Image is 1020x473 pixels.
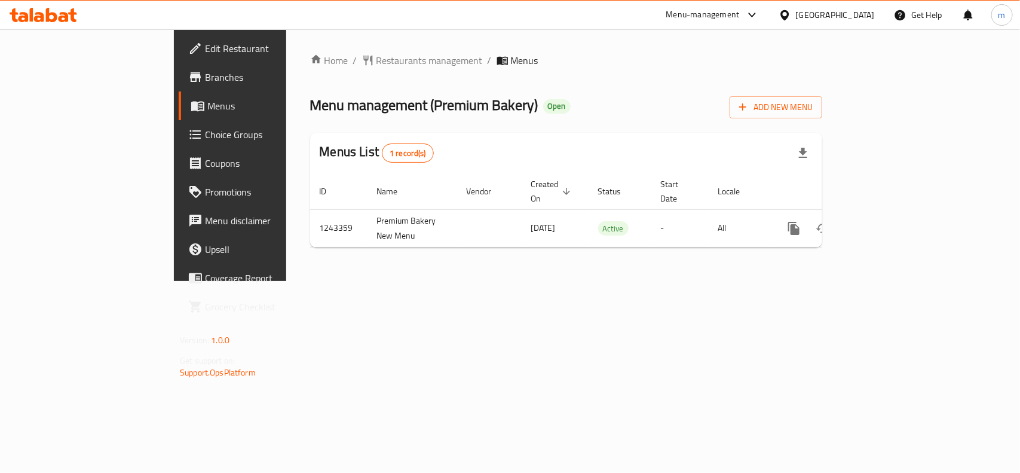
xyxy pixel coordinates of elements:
[179,120,344,149] a: Choice Groups
[179,264,344,292] a: Coverage Report
[211,332,229,348] span: 1.0.0
[739,100,813,115] span: Add New Menu
[205,300,335,314] span: Grocery Checklist
[205,156,335,170] span: Coupons
[543,101,571,111] span: Open
[531,177,574,206] span: Created On
[998,8,1006,22] span: m
[310,53,822,68] nav: breadcrumb
[205,213,335,228] span: Menu disclaimer
[796,8,875,22] div: [GEOGRAPHIC_DATA]
[543,99,571,114] div: Open
[531,220,556,236] span: [DATE]
[718,184,756,199] span: Locale
[770,173,904,210] th: Actions
[377,184,413,199] span: Name
[467,184,507,199] span: Vendor
[362,53,483,68] a: Restaurants management
[180,353,235,368] span: Get support on:
[179,149,344,178] a: Coupons
[488,53,492,68] li: /
[651,209,709,247] td: -
[179,34,344,63] a: Edit Restaurant
[709,209,770,247] td: All
[598,222,629,236] span: Active
[666,8,740,22] div: Menu-management
[180,332,209,348] span: Version:
[598,221,629,236] div: Active
[179,235,344,264] a: Upsell
[661,177,694,206] span: Start Date
[780,214,808,243] button: more
[808,214,837,243] button: Change Status
[730,96,822,118] button: Add New Menu
[376,53,483,68] span: Restaurants management
[179,178,344,206] a: Promotions
[598,184,637,199] span: Status
[382,144,434,163] div: Total records count
[382,148,433,159] span: 1 record(s)
[179,292,344,321] a: Grocery Checklist
[310,91,538,118] span: Menu management ( Premium Bakery )
[205,127,335,142] span: Choice Groups
[207,99,335,113] span: Menus
[511,53,538,68] span: Menus
[789,139,817,167] div: Export file
[320,143,434,163] h2: Menus List
[205,271,335,285] span: Coverage Report
[205,242,335,257] span: Upsell
[205,185,335,199] span: Promotions
[180,365,256,380] a: Support.OpsPlatform
[179,206,344,235] a: Menu disclaimer
[205,41,335,56] span: Edit Restaurant
[320,184,342,199] span: ID
[179,91,344,120] a: Menus
[353,53,357,68] li: /
[367,209,457,247] td: Premium Bakery New Menu
[179,63,344,91] a: Branches
[310,173,904,248] table: enhanced table
[205,70,335,84] span: Branches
